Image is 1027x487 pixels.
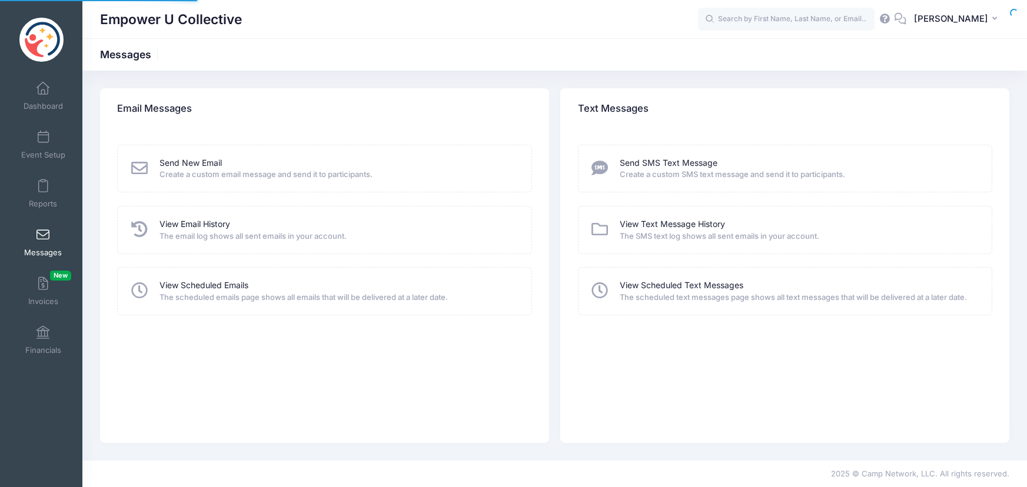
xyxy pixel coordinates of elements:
[100,48,161,61] h1: Messages
[159,292,516,303] span: The scheduled emails page shows all emails that will be delivered at a later date.
[620,231,976,242] span: The SMS text log shows all sent emails in your account.
[15,271,71,312] a: InvoicesNew
[698,8,875,31] input: Search by First Name, Last Name, or Email...
[159,279,248,292] a: View Scheduled Emails
[15,173,71,214] a: Reports
[50,271,71,281] span: New
[117,92,192,126] h4: Email Messages
[620,292,976,303] span: The scheduled text messages page shows all text messages that will be delivered at a later date.
[620,169,976,181] span: Create a custom SMS text message and send it to participants.
[620,157,717,169] a: Send SMS Text Message
[831,469,1009,478] span: 2025 © Camp Network, LLC. All rights reserved.
[19,18,64,62] img: Empower U Collective
[15,222,71,263] a: Messages
[620,218,725,231] a: View Text Message History
[15,319,71,361] a: Financials
[15,75,71,116] a: Dashboard
[24,248,62,258] span: Messages
[906,6,1009,33] button: [PERSON_NAME]
[25,345,61,355] span: Financials
[159,169,516,181] span: Create a custom email message and send it to participants.
[620,279,743,292] a: View Scheduled Text Messages
[15,124,71,165] a: Event Setup
[159,218,230,231] a: View Email History
[578,92,649,126] h4: Text Messages
[24,101,63,111] span: Dashboard
[100,6,242,33] h1: Empower U Collective
[914,12,988,25] span: [PERSON_NAME]
[159,157,222,169] a: Send New Email
[159,231,516,242] span: The email log shows all sent emails in your account.
[28,296,58,306] span: Invoices
[29,199,57,209] span: Reports
[21,150,65,160] span: Event Setup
